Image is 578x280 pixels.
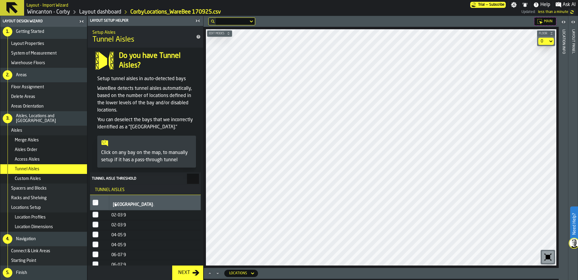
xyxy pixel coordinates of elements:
button: button- [537,30,555,36]
nav: Breadcrumb [26,8,274,16]
button: Maximize [206,270,213,276]
input: InputCheckbox-label-react-aria6071751441-:r1nj: [92,261,98,267]
span: Connect & Link Areas [11,249,50,253]
label: button-toggle-Notifications [520,2,530,8]
div: 5. [3,268,12,278]
div: 02-03 9 [111,223,198,228]
tr: Main-06-RIGHT-9 [90,260,201,270]
li: menu Merge Aisles [0,135,87,145]
p: Click on any bay on the map, to manually setup if it has a pass-through tunnel [101,149,192,164]
span: 07/10/2025, 14:41:22 [538,10,568,14]
span: Tunnel Aisles [90,187,125,192]
h3: title-section-Tunnel Aisles [90,185,201,195]
span: Spacers and Blocks [11,186,47,191]
li: menu Areas [0,68,87,82]
div: Next [176,269,192,276]
label: button-toggle-Help [531,1,553,8]
span: Aisles, Locations and [GEOGRAPHIC_DATA] [16,114,85,123]
label: InputCheckbox-label-react-aria6071751441-:r1ne: [92,212,107,218]
li: menu Warehouse Floors [0,58,87,68]
div: DropdownMenuValue-default-floor [541,39,545,44]
span: label [113,202,153,207]
input: InputCheckbox-label-react-aria6071751441-:r1nh: [92,241,98,247]
li: menu Aisles [0,126,87,135]
li: menu Custom Aisles [0,174,87,184]
input: InputCheckbox-label-react-aria6071751441-:r1nf: [92,222,98,228]
label: button-toggle-Close me [194,17,202,24]
span: Main [544,19,552,24]
span: Delete Areas [11,94,35,99]
label: InputCheckbox-label-react-aria6071751441-:r1nf: [92,222,107,228]
div: input-question-Do you have Tunnel Aisles? [90,51,201,71]
span: Custom Aisles [15,176,41,181]
li: menu System of Measurement [0,49,87,58]
li: menu Connect & Link Areas [0,246,87,256]
div: Layout Setup Helper [89,19,194,23]
tr: Main-07-LEFT-9 [90,250,201,260]
p: WareBee detects tunnel aisles automatically, based on the number of locations defined in the lowe... [97,85,196,114]
tr: Main-03-LEFT-9 [90,210,201,220]
span: Edit Modes [208,32,225,35]
div: Layout Design Wizard [2,19,77,24]
span: Location Dimensions [15,225,53,229]
header: Layout panel [568,16,578,280]
header: Layout Setup Helper [88,16,203,26]
span: Locations Setup [11,205,41,210]
a: link-to-/wh/i/ace0e389-6ead-4668-b816-8dc22364bb41 [27,9,70,15]
span: Updated: [521,10,536,14]
li: menu Finish [0,266,87,280]
div: 1. [3,27,12,36]
tr: Main-05-LEFT-9 [90,230,201,240]
p: Setup tunnel aisles in auto-detected bays [97,75,196,83]
span: Tunnel aisle threshold [92,177,136,181]
span: Subscribe [489,3,505,7]
label: button-toggle-undefined [568,8,576,16]
div: 02-03 9 [111,213,198,218]
label: InputCheckbox-label-react-aria6071751441-:r1nj: [92,261,107,267]
label: InputCheckbox-label-react-aria6071751441-:r1ni: [92,251,107,257]
span: Navigation [16,237,36,241]
p: You can deselect the bays that we incorrectly identified as a "[GEOGRAPHIC_DATA]." [97,116,196,131]
label: Need Help? [571,207,577,241]
span: — [486,3,488,7]
li: menu Locations Setup [0,203,87,212]
label: button-toggle-Settings [508,2,519,8]
label: button-toggle-Open [569,17,577,28]
span: Getting Started [16,29,44,34]
tr: Main-02-RIGHT-9 [90,220,201,230]
label: InputCheckbox-label-react-aria6071751441-:r1nh: [92,241,107,247]
li: menu Access Aisles [0,155,87,164]
header: Location Info [559,16,568,280]
span: Areas [16,73,27,77]
li: menu Racks and Shelving [0,193,87,203]
li: menu Navigation [0,232,87,246]
span: Racks and Shelving [11,196,47,200]
li: menu Areas Orientation [0,102,87,111]
input: InputCheckbox-label-react-aria6071751441-:r1ni: [92,251,98,257]
h2: Sub Title [26,2,68,8]
span: Tunnel Aisles [92,35,134,45]
span: Tunnel Aisles [15,167,39,171]
span: Finish [16,270,27,275]
input: InputCheckbox-label-react-aria6071751441-:r1nc: [92,200,98,206]
label: button-toggle-Close me [77,18,86,25]
div: button-toolbar-undefined [541,250,555,264]
span: Areas Orientation [11,104,44,109]
li: menu Tunnel Aisles [0,164,87,174]
div: 3. [3,114,12,123]
input: InputCheckbox-label-react-aria6071751441-:r1ne: [92,212,98,218]
div: DropdownMenuValue-locations [224,270,258,277]
div: DropdownMenuValue-default-floor [538,38,554,45]
div: 06-07 9 [111,263,198,267]
li: menu Layout Properties [0,39,87,49]
li: menu Location Dimensions [0,222,87,232]
span: Help [540,1,550,8]
h4: Do you have Tunnel Aisles? [119,51,196,71]
span: Access Aisles [15,157,40,162]
li: menu Starting Point [0,256,87,266]
span: Floor [538,32,548,35]
h2: Sub Title [92,29,189,35]
div: Menu Subscription [470,2,506,8]
li: menu Floor Assignment [0,82,87,92]
div: Layout panel [571,28,575,278]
